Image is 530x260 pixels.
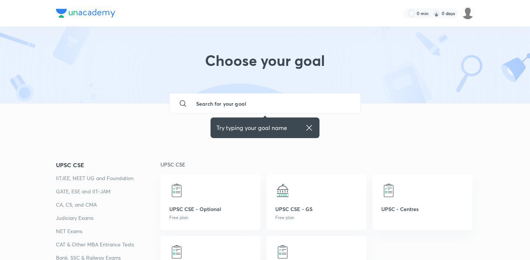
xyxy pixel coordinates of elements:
a: NET Exams [56,227,160,236]
a: GATE, ESE and IIT-JAM [56,187,160,196]
img: UPSC CSE - Iconic Pro [275,245,290,259]
p: UPSC CSE [160,161,474,168]
p: Free plan [169,214,252,221]
img: UPSC CSE - Optional [169,183,184,198]
p: Free plan [275,214,358,221]
p: UPSC CSE - Optional [169,205,252,213]
p: UPSC CSE - GS [275,205,358,213]
input: Search for your goal [190,94,354,113]
img: streak [433,10,440,17]
h1: Choose your goal [205,52,325,78]
a: CAT & Other MBA Entrance Tests [56,240,160,249]
a: UPSC CSE [56,161,160,169]
img: UPSC CSE GS Platinum [169,245,184,259]
p: UPSC - Centres [381,205,464,213]
div: Try typing your goal name [216,123,314,132]
a: IITJEE, NEET UG and Foundation [56,174,160,183]
img: Abdul Ramzeen [462,7,474,20]
a: Judiciary Exams [56,214,160,222]
a: CA, CS, and CMA [56,200,160,209]
img: UPSC - Centres [381,183,396,198]
img: Company Logo [56,9,115,18]
img: UPSC CSE - GS [275,183,290,198]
